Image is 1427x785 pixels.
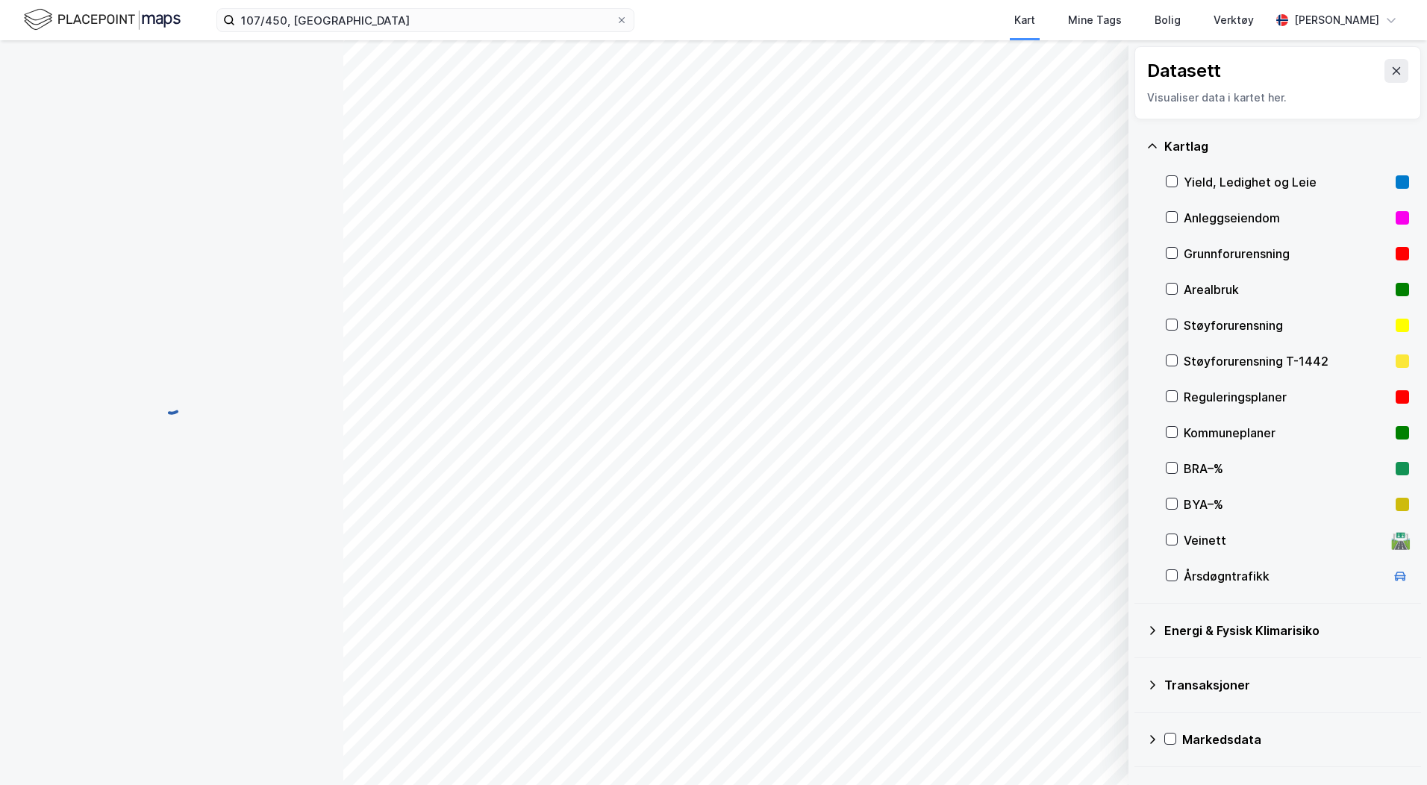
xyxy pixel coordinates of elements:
[160,392,184,416] img: spinner.a6d8c91a73a9ac5275cf975e30b51cfb.svg
[1147,89,1408,107] div: Visualiser data i kartet her.
[1184,424,1390,442] div: Kommuneplaner
[1294,11,1379,29] div: [PERSON_NAME]
[1390,531,1411,550] div: 🛣️
[1184,245,1390,263] div: Grunnforurensning
[1184,460,1390,478] div: BRA–%
[1214,11,1254,29] div: Verktøy
[1164,137,1409,155] div: Kartlag
[1184,495,1390,513] div: BYA–%
[1184,388,1390,406] div: Reguleringsplaner
[1164,622,1409,639] div: Energi & Fysisk Klimarisiko
[1184,316,1390,334] div: Støyforurensning
[24,7,181,33] img: logo.f888ab2527a4732fd821a326f86c7f29.svg
[1184,209,1390,227] div: Anleggseiendom
[1184,173,1390,191] div: Yield, Ledighet og Leie
[1184,281,1390,298] div: Arealbruk
[1184,352,1390,370] div: Støyforurensning T-1442
[1352,713,1427,785] iframe: Chat Widget
[1184,567,1385,585] div: Årsdøgntrafikk
[1014,11,1035,29] div: Kart
[1068,11,1122,29] div: Mine Tags
[1155,11,1181,29] div: Bolig
[1147,59,1221,83] div: Datasett
[1352,713,1427,785] div: Kontrollprogram for chat
[1184,531,1385,549] div: Veinett
[235,9,616,31] input: Søk på adresse, matrikkel, gårdeiere, leietakere eller personer
[1182,731,1409,748] div: Markedsdata
[1164,676,1409,694] div: Transaksjoner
